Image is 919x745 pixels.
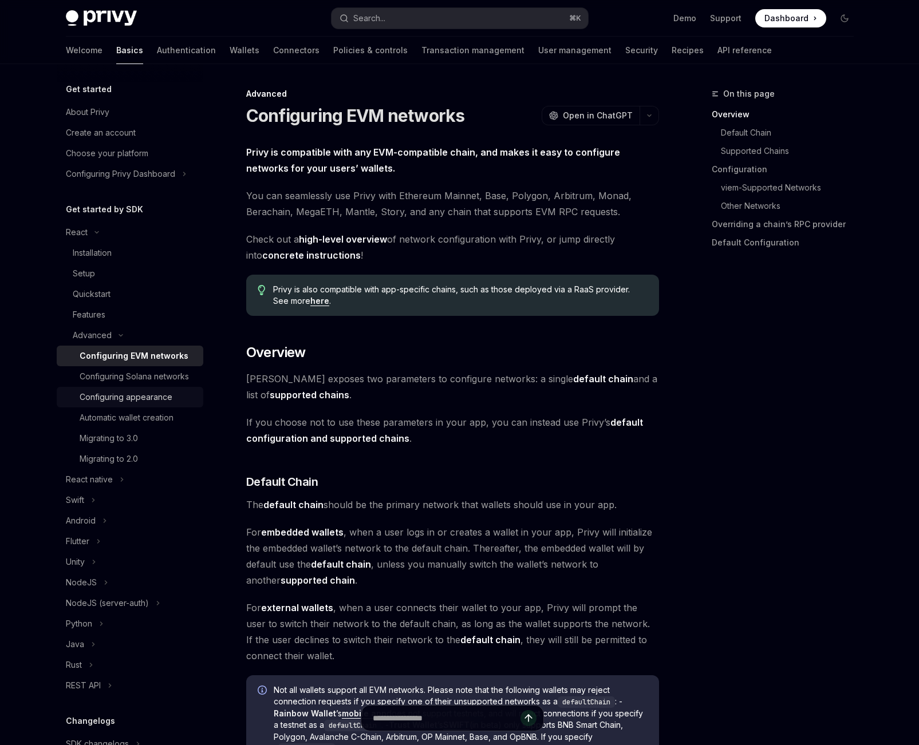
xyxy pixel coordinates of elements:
div: Java [66,637,84,651]
button: Toggle React section [57,222,203,243]
div: React native [66,473,113,486]
button: Toggle React native section [57,469,203,490]
a: Other Networks [712,197,863,215]
a: Configuration [712,160,863,179]
strong: default chain [263,499,324,510]
a: Transaction management [421,37,524,64]
button: Toggle REST API section [57,675,203,696]
div: Configuring appearance [80,390,172,404]
a: default chain [573,373,633,385]
button: Toggle dark mode [835,9,854,27]
h5: Get started [66,82,112,96]
div: Configuring Solana networks [80,370,189,383]
a: Security [625,37,658,64]
div: Unity [66,555,85,569]
span: ⌘ K [569,14,581,23]
a: Migrating to 3.0 [57,428,203,449]
a: Create an account [57,122,203,143]
strong: default chain [460,634,520,645]
a: Support [710,13,741,24]
a: high-level overview [299,233,387,245]
div: Configuring EVM networks [80,349,188,363]
span: [PERSON_NAME] exposes two parameters to configure networks: a single and a list of . [246,371,659,403]
div: NodeJS [66,576,97,589]
div: Python [66,617,92,631]
button: Toggle Unity section [57,552,203,572]
button: Toggle Java section [57,634,203,655]
div: React [66,225,88,239]
span: If you choose not to use these parameters in your app, you can instead use Privy’s . [246,414,659,446]
a: Configuring Solana networks [57,366,203,387]
button: Open in ChatGPT [542,106,640,125]
a: Authentication [157,37,216,64]
span: For , when a user connects their wallet to your app, Privy will prompt the user to switch their n... [246,600,659,664]
a: supported chain [281,574,355,587]
button: Toggle Swift section [57,490,203,510]
a: Features [57,304,203,325]
h1: Configuring EVM networks [246,105,465,126]
a: Configuring EVM networks [57,346,203,366]
div: Automatic wallet creation [80,411,173,425]
a: Choose your platform [57,143,203,164]
div: About Privy [66,105,109,119]
a: Supported Chains [712,142,863,160]
svg: Tip [258,285,266,295]
div: Configuring Privy Dashboard [66,167,175,181]
div: Flutter [66,534,89,548]
span: Privy is also compatible with app-specific chains, such as those deployed via a RaaS provider. Se... [273,284,647,307]
a: supported chains [270,389,349,401]
span: On this page [723,87,775,101]
a: Recipes [672,37,704,64]
a: Migrating to 2.0 [57,449,203,469]
strong: embedded wallets [261,526,344,538]
a: Default Chain [712,124,863,142]
a: Quickstart [57,284,203,304]
a: Basics [116,37,143,64]
span: You can seamlessly use Privy with Ethereum Mainnet, Base, Polygon, Arbitrum, Monad, Berachain, Me... [246,188,659,220]
div: Android [66,514,96,528]
strong: default chain [311,558,371,570]
h5: Changelogs [66,714,115,728]
a: here [310,296,329,306]
a: Dashboard [755,9,826,27]
a: Setup [57,263,203,284]
button: Toggle Flutter section [57,531,203,552]
div: Choose your platform [66,146,148,160]
a: User management [538,37,612,64]
button: Send message [520,710,537,726]
span: Check out a of network configuration with Privy, or jump directly into ! [246,231,659,263]
div: Setup [73,267,95,280]
span: Overview [246,343,306,362]
span: Dashboard [764,13,808,24]
a: Overriding a chain’s RPC provider [712,215,863,233]
a: Welcome [66,37,102,64]
button: Open search [332,8,588,29]
span: Default Chain [246,474,318,490]
div: REST API [66,679,101,692]
a: Policies & controls [333,37,408,64]
span: The should be the primary network that wallets should use in your app. [246,497,659,513]
a: Automatic wallet creation [57,407,203,428]
div: Search... [353,11,385,25]
span: For , when a user logs in or creates a wallet in your app, Privy will initialize the embedded wal... [246,524,659,588]
span: Open in ChatGPT [563,110,633,121]
button: Toggle Configuring Privy Dashboard section [57,164,203,184]
input: Ask a question... [373,706,520,731]
div: Features [73,308,105,322]
div: Advanced [73,328,112,342]
div: Quickstart [73,287,111,301]
a: About Privy [57,102,203,122]
button: Toggle NodeJS (server-auth) section [57,593,203,613]
a: concrete instructions [262,249,361,261]
strong: external wallets [261,602,333,613]
div: NodeJS (server-auth) [66,596,149,610]
button: Toggle Python section [57,613,203,634]
button: Toggle Advanced section [57,325,203,346]
svg: Info [258,685,269,697]
button: Toggle Android section [57,510,203,531]
button: Toggle Rust section [57,655,203,675]
strong: Privy is compatible with any EVM-compatible chain, and makes it easy to configure networks for yo... [246,146,620,174]
div: Create an account [66,126,136,140]
div: Swift [66,493,84,507]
